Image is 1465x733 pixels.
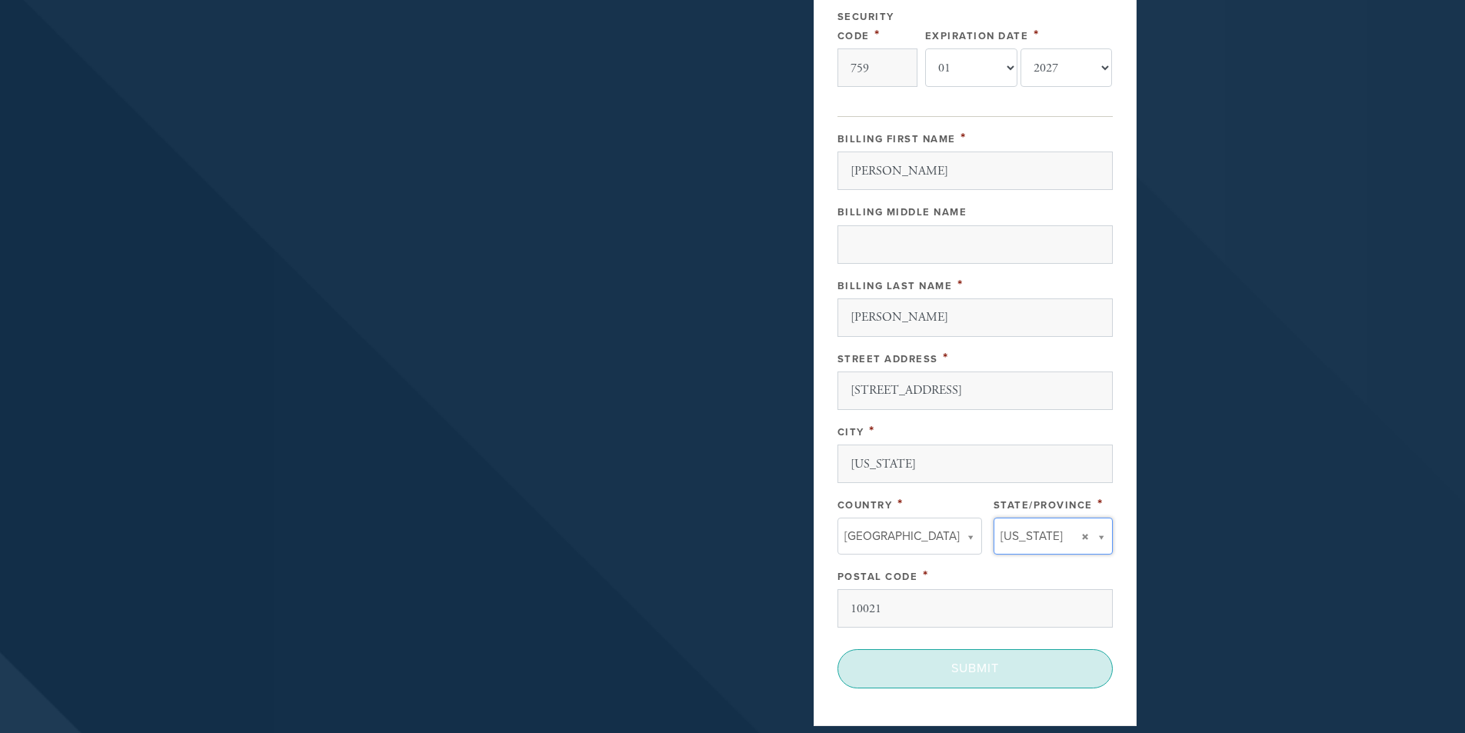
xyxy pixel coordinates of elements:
select: Expiration Date year [1021,48,1113,87]
a: [US_STATE] [994,518,1113,555]
span: This field is required. [897,495,904,512]
label: Country [837,499,893,511]
span: This field is required. [943,349,949,366]
span: This field is required. [961,129,967,146]
label: Expiration Date [925,30,1029,42]
label: City [837,426,864,438]
span: [US_STATE] [1001,526,1063,546]
span: This field is required. [1097,495,1104,512]
span: This field is required. [1034,26,1040,43]
label: State/Province [994,499,1093,511]
label: Street Address [837,353,938,365]
label: Postal Code [837,571,918,583]
span: This field is required. [923,567,929,584]
label: Billing First Name [837,133,956,145]
span: This field is required. [957,276,964,293]
a: [GEOGRAPHIC_DATA] [837,518,982,555]
select: Expiration Date month [925,48,1017,87]
span: [GEOGRAPHIC_DATA] [844,526,960,546]
span: This field is required. [869,422,875,439]
label: Security Code [837,11,894,42]
label: Billing Last Name [837,280,953,292]
span: This field is required. [874,26,881,43]
label: Billing Middle Name [837,206,967,218]
input: Submit [837,649,1113,688]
